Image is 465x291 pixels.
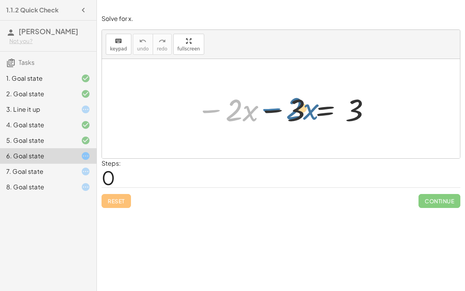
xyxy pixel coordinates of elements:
[102,14,460,23] p: Solve for x.
[81,136,90,145] i: Task finished and correct.
[6,89,69,99] div: 2. Goal state
[6,136,69,145] div: 5. Goal state
[81,105,90,114] i: Task started.
[102,159,121,167] label: Steps:
[102,166,115,189] span: 0
[158,36,166,46] i: redo
[6,151,69,161] div: 6. Goal state
[81,182,90,192] i: Task started.
[106,34,131,55] button: keyboardkeypad
[9,37,90,45] div: Not you?
[81,151,90,161] i: Task started.
[19,58,34,66] span: Tasks
[81,120,90,130] i: Task finished and correct.
[173,34,204,55] button: fullscreen
[6,74,69,83] div: 1. Goal state
[6,105,69,114] div: 3. Line it up
[177,46,200,52] span: fullscreen
[133,34,153,55] button: undoundo
[110,46,127,52] span: keypad
[137,46,149,52] span: undo
[81,167,90,176] i: Task started.
[6,5,59,15] h4: 1.1.2 Quick Check
[139,36,146,46] i: undo
[6,120,69,130] div: 4. Goal state
[153,34,172,55] button: redoredo
[157,46,167,52] span: redo
[81,74,90,83] i: Task finished and correct.
[6,167,69,176] div: 7. Goal state
[81,89,90,99] i: Task finished and correct.
[6,182,69,192] div: 8. Goal state
[19,27,78,36] span: [PERSON_NAME]
[115,36,122,46] i: keyboard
